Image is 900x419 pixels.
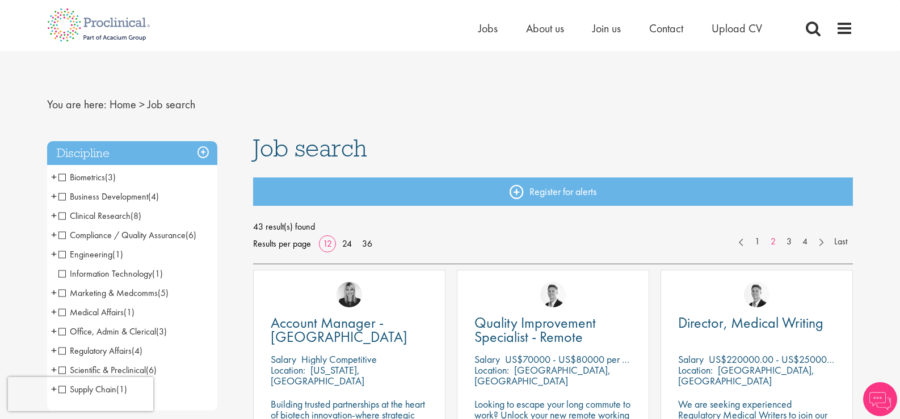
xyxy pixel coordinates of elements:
a: Upload CV [712,21,762,36]
span: (3) [156,325,167,337]
a: Last [828,235,853,248]
span: Engineering [58,248,112,260]
span: Salary [271,353,296,366]
span: Location: [271,363,305,376]
span: > [139,97,145,112]
span: + [51,226,57,243]
a: Jobs [478,21,498,36]
span: (6) [186,229,196,241]
span: + [51,342,57,359]
a: Account Manager - [GEOGRAPHIC_DATA] [271,316,428,344]
span: Marketing & Medcomms [58,287,169,299]
p: [GEOGRAPHIC_DATA], [GEOGRAPHIC_DATA] [474,363,611,387]
span: + [51,246,57,263]
p: Highly Competitive [301,353,377,366]
span: Medical Affairs [58,306,124,318]
a: Register for alerts [253,177,853,206]
span: Salary [678,353,704,366]
h3: Discipline [47,141,217,166]
span: Quality Improvement Specialist - Remote [474,313,596,346]
span: (4) [132,345,142,357]
span: Biometrics [58,171,116,183]
span: Job search [148,97,195,112]
span: (8) [131,210,141,222]
p: [GEOGRAPHIC_DATA], [GEOGRAPHIC_DATA] [678,363,814,387]
a: Director, Medical Writing [678,316,835,330]
span: Compliance / Quality Assurance [58,229,186,241]
span: Information Technology [58,268,152,280]
span: Office, Admin & Clerical [58,325,167,337]
span: Job search [253,133,367,163]
span: Biometrics [58,171,105,183]
span: Results per page [253,235,311,252]
img: George Watson [744,282,769,307]
a: 2 [765,235,781,248]
a: 1 [749,235,766,248]
span: + [51,284,57,301]
span: Regulatory Affairs [58,345,142,357]
span: Engineering [58,248,123,260]
img: George Watson [540,282,566,307]
a: Join us [592,21,621,36]
img: Chatbot [863,382,897,416]
img: Janelle Jones [337,282,362,307]
iframe: reCAPTCHA [8,377,153,411]
span: You are here: [47,97,107,112]
span: (1) [112,248,123,260]
span: Marketing & Medcomms [58,287,158,299]
span: Location: [678,363,713,376]
span: + [51,168,57,185]
span: (1) [124,306,134,318]
span: Compliance / Quality Assurance [58,229,196,241]
span: (3) [105,171,116,183]
a: 36 [358,238,376,249]
span: Medical Affairs [58,306,134,318]
a: 3 [781,235,797,248]
span: + [51,303,57,320]
span: Location: [474,363,509,376]
span: (1) [152,268,163,280]
span: + [51,323,57,340]
span: Scientific & Preclinical [58,364,146,376]
p: [US_STATE], [GEOGRAPHIC_DATA] [271,363,364,387]
span: Director, Medical Writing [678,313,823,332]
span: (4) [148,191,159,202]
span: Account Manager - [GEOGRAPHIC_DATA] [271,313,407,346]
a: About us [526,21,564,36]
span: Regulatory Affairs [58,345,132,357]
span: Scientific & Preclinical [58,364,157,376]
span: Information Technology [58,268,163,280]
a: 12 [319,238,336,249]
span: Clinical Research [58,210,141,222]
span: + [51,188,57,205]
span: Clinical Research [58,210,131,222]
span: (6) [146,364,157,376]
span: Business Development [58,191,148,202]
span: (5) [158,287,169,299]
a: 24 [338,238,356,249]
span: + [51,207,57,224]
a: Contact [649,21,683,36]
span: Salary [474,353,500,366]
span: 43 result(s) found [253,218,853,235]
span: Business Development [58,191,159,202]
p: US$70000 - US$80000 per annum [505,353,647,366]
a: breadcrumb link [110,97,136,112]
a: 4 [797,235,813,248]
span: + [51,361,57,378]
span: Office, Admin & Clerical [58,325,156,337]
a: Quality Improvement Specialist - Remote [474,316,632,344]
